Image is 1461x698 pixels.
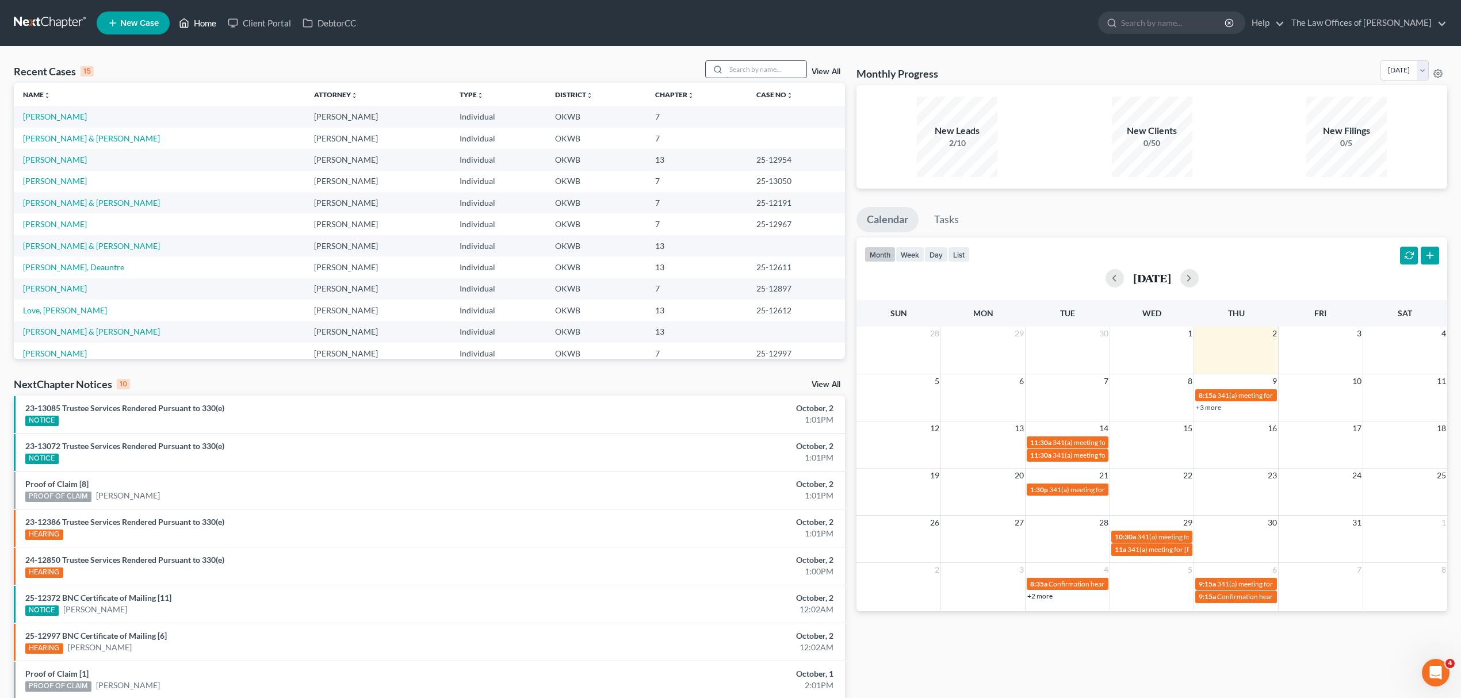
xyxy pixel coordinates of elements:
[25,479,89,489] a: Proof of Claim [8]
[44,92,51,99] i: unfold_more
[477,92,484,99] i: unfold_more
[1422,659,1449,687] iframe: Intercom live chat
[23,348,87,358] a: [PERSON_NAME]
[572,402,833,414] div: October, 2
[1018,374,1025,388] span: 6
[1098,469,1110,482] span: 21
[747,256,845,278] td: 25-12611
[1182,516,1194,530] span: 29
[305,300,450,321] td: [PERSON_NAME]
[948,247,970,262] button: list
[25,492,91,502] div: PROOF OF CLAIM
[934,563,940,577] span: 2
[546,256,645,278] td: OKWB
[68,642,132,653] a: [PERSON_NAME]
[572,440,833,452] div: October, 2
[351,92,358,99] i: unfold_more
[450,300,546,321] td: Individual
[23,262,124,272] a: [PERSON_NAME], Deauntre
[646,300,748,321] td: 13
[25,669,89,678] a: Proof of Claim [1]
[929,469,940,482] span: 19
[646,213,748,235] td: 7
[646,235,748,256] td: 13
[572,566,833,577] div: 1:00PM
[450,171,546,192] td: Individual
[25,416,59,426] div: NOTICE
[646,171,748,192] td: 7
[305,256,450,278] td: [PERSON_NAME]
[546,171,645,192] td: OKWB
[222,13,297,33] a: Client Portal
[546,106,645,127] td: OKWB
[546,321,645,343] td: OKWB
[1351,516,1363,530] span: 31
[1127,545,1238,554] span: 341(a) meeting for [PERSON_NAME]
[173,13,222,33] a: Home
[646,106,748,127] td: 7
[812,381,840,389] a: View All
[646,192,748,213] td: 7
[23,283,87,293] a: [PERSON_NAME]
[1182,469,1194,482] span: 22
[1030,485,1048,494] span: 1:30p
[555,90,593,99] a: Districtunfold_more
[890,308,907,318] span: Sun
[646,343,748,364] td: 7
[572,554,833,566] div: October, 2
[1217,580,1328,588] span: 341(a) meeting for [PERSON_NAME]
[1103,563,1110,577] span: 4
[1013,327,1025,340] span: 29
[25,631,167,641] a: 25-12997 BNC Certificate of Mailing [6]
[305,106,450,127] td: [PERSON_NAME]
[305,171,450,192] td: [PERSON_NAME]
[812,68,840,76] a: View All
[1115,545,1126,554] span: 11a
[1351,374,1363,388] span: 10
[305,128,450,149] td: [PERSON_NAME]
[747,278,845,300] td: 25-12897
[687,92,694,99] i: unfold_more
[1436,421,1447,435] span: 18
[450,106,546,127] td: Individual
[1398,308,1412,318] span: Sat
[929,516,940,530] span: 26
[1187,374,1194,388] span: 8
[1112,137,1192,149] div: 0/50
[572,630,833,642] div: October, 2
[305,213,450,235] td: [PERSON_NAME]
[917,124,997,137] div: New Leads
[646,278,748,300] td: 7
[25,681,91,692] div: PROOF OF CLAIM
[747,213,845,235] td: 25-12967
[23,112,87,121] a: [PERSON_NAME]
[1049,580,1179,588] span: Confirmation hearing for [PERSON_NAME]
[747,343,845,364] td: 25-12997
[297,13,362,33] a: DebtorCC
[450,256,546,278] td: Individual
[23,133,160,143] a: [PERSON_NAME] & [PERSON_NAME]
[747,300,845,321] td: 25-12612
[1228,308,1245,318] span: Thu
[1267,516,1278,530] span: 30
[1030,438,1051,447] span: 11:30a
[23,155,87,164] a: [PERSON_NAME]
[572,414,833,425] div: 1:01PM
[1018,563,1025,577] span: 3
[1440,516,1447,530] span: 1
[1436,469,1447,482] span: 25
[1053,451,1164,459] span: 341(a) meeting for [PERSON_NAME]
[1121,12,1226,33] input: Search by name...
[586,92,593,99] i: unfold_more
[934,374,940,388] span: 5
[450,192,546,213] td: Individual
[25,567,63,578] div: HEARING
[1217,391,1358,400] span: 341(a) meeting for Deauntre [PERSON_NAME]
[546,235,645,256] td: OKWB
[655,90,694,99] a: Chapterunfold_more
[1030,580,1047,588] span: 8:35a
[14,377,130,391] div: NextChapter Notices
[756,90,793,99] a: Case Nounfold_more
[1049,485,1160,494] span: 341(a) meeting for [PERSON_NAME]
[546,343,645,364] td: OKWB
